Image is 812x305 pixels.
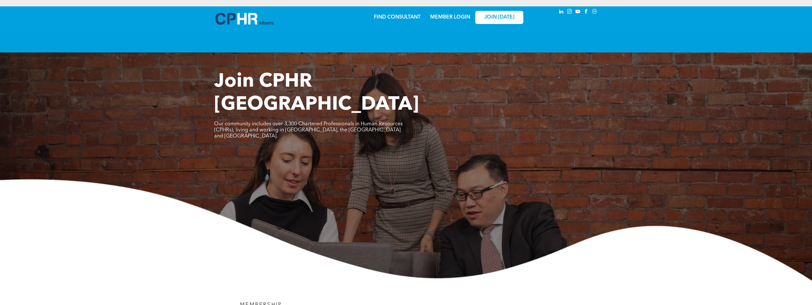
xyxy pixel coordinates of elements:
[374,15,421,20] a: FIND CONSULTANT
[575,8,582,17] a: youtube
[484,14,514,20] span: JOIN [DATE]
[430,15,470,20] a: MEMBER LOGIN
[214,72,419,114] span: Join CPHR [GEOGRAPHIC_DATA]
[583,8,590,17] a: facebook
[215,13,274,25] img: A blue and white logo for cp alberta
[475,11,523,24] a: JOIN [DATE]
[566,8,573,17] a: instagram
[214,121,403,139] span: Our community includes over 3,300 Chartered Professionals in Human Resources (CPHRs), living and ...
[558,8,565,17] a: linkedin
[591,8,598,17] a: Social network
